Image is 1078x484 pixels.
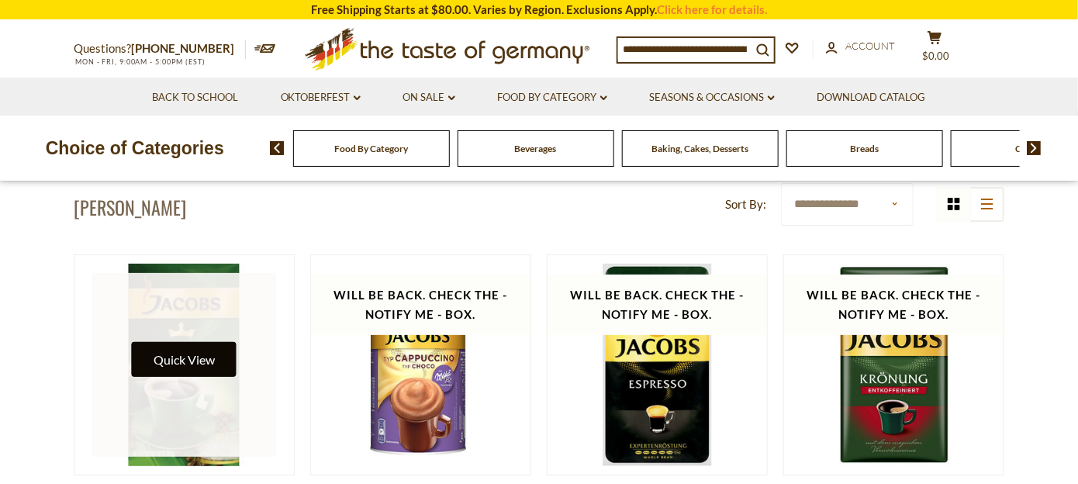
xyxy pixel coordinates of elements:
[1027,141,1042,155] img: next arrow
[403,89,455,106] a: On Sale
[270,141,285,155] img: previous arrow
[281,89,361,106] a: Oktoberfest
[74,57,206,66] span: MON - FRI, 9:00AM - 5:00PM (EST)
[826,38,895,55] a: Account
[132,342,237,377] button: Quick View
[74,195,186,219] h1: [PERSON_NAME]
[74,39,246,59] p: Questions?
[152,89,238,106] a: Back to School
[311,255,530,475] img: Jacobs Choco Cappuccino
[131,41,234,55] a: [PHONE_NUMBER]
[725,195,766,214] label: Sort By:
[548,255,767,475] img: Jacobs Kroenung whole bean espresso
[911,30,958,69] button: $0.00
[334,143,408,154] a: Food By Category
[850,143,879,154] a: Breads
[657,2,767,16] a: Click here for details.
[817,89,926,106] a: Download Catalog
[784,255,1004,475] img: Jacobs Kroenung "Free"Decaffeinated Coffee, Ground, 17.6 oz.
[923,50,950,62] span: $0.00
[498,89,607,106] a: Food By Category
[650,89,775,106] a: Seasons & Occasions
[74,255,294,475] img: Jacobs Kroenung Coffee Ground
[845,40,895,52] span: Account
[515,143,557,154] a: Beverages
[651,143,748,154] a: Baking, Cakes, Desserts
